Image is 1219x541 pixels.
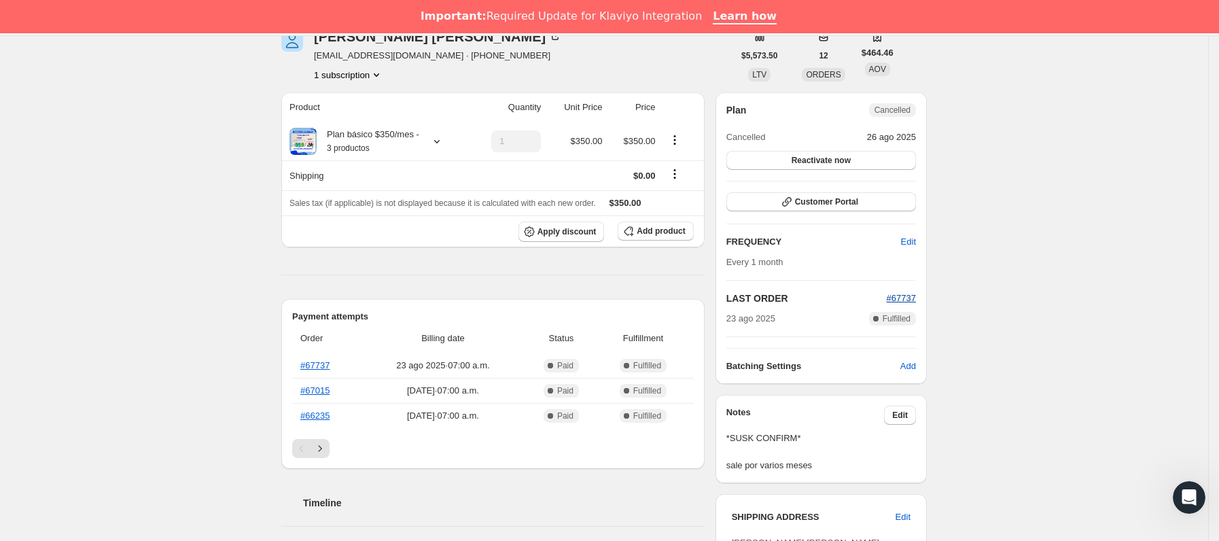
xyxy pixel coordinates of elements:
[664,167,686,181] button: Shipping actions
[281,30,303,52] span: Nancy Pérez López
[887,292,916,305] button: #67737
[281,160,469,190] th: Shipping
[557,411,573,421] span: Paid
[726,432,916,472] span: *SUSK CONFIRM* sale por varios meses
[892,355,924,377] button: Add
[883,313,911,324] span: Fulfilled
[726,235,901,249] h2: FREQUENCY
[300,385,330,396] a: #67015
[518,222,605,242] button: Apply discount
[726,360,900,373] h6: Batching Settings
[618,222,693,241] button: Add product
[795,196,858,207] span: Customer Portal
[469,92,545,122] th: Quantity
[806,70,841,80] span: ORDERS
[607,92,660,122] th: Price
[537,226,597,237] span: Apply discount
[300,411,330,421] a: #66235
[732,510,896,524] h3: SHIPPING ADDRESS
[811,46,836,65] button: 12
[545,92,606,122] th: Unit Price
[893,231,924,253] button: Edit
[364,359,522,372] span: 23 ago 2025 · 07:00 a.m.
[901,235,916,249] span: Edit
[303,496,705,510] h2: Timeline
[726,406,885,425] h3: Notes
[317,128,419,155] div: Plan básico $350/mes -
[281,92,469,122] th: Product
[726,192,916,211] button: Customer Portal
[289,198,596,208] span: Sales tax (if applicable) is not displayed because it is calculated with each new order.
[327,143,370,153] small: 3 productos
[726,257,783,267] span: Every 1 month
[867,130,916,144] span: 26 ago 2025
[314,68,383,82] button: Product actions
[887,506,919,528] button: Edit
[726,103,747,117] h2: Plan
[421,10,702,23] div: Required Update for Klaviyo Integration
[557,360,573,371] span: Paid
[292,439,694,458] nav: Paginación
[292,324,360,353] th: Order
[862,46,894,60] span: $464.46
[292,310,694,324] h2: Payment attempts
[713,10,777,24] a: Learn how
[300,360,330,370] a: #67737
[557,385,573,396] span: Paid
[887,293,916,303] a: #67737
[892,410,908,421] span: Edit
[752,70,766,80] span: LTV
[314,49,562,63] span: [EMAIL_ADDRESS][DOMAIN_NAME] · [PHONE_NUMBER]
[624,136,656,146] span: $350.00
[364,384,522,398] span: [DATE] · 07:00 a.m.
[601,332,686,345] span: Fulfillment
[633,385,661,396] span: Fulfilled
[633,411,661,421] span: Fulfilled
[311,439,330,458] button: Siguiente
[633,171,656,181] span: $0.00
[726,130,766,144] span: Cancelled
[289,128,317,155] img: product img
[900,360,916,373] span: Add
[364,409,522,423] span: [DATE] · 07:00 a.m.
[741,50,777,61] span: $5,573.50
[726,151,916,170] button: Reactivate now
[314,30,562,43] div: [PERSON_NAME] [PERSON_NAME]
[792,155,851,166] span: Reactivate now
[733,46,785,65] button: $5,573.50
[896,510,911,524] span: Edit
[874,105,911,116] span: Cancelled
[819,50,828,61] span: 12
[726,312,775,326] span: 23 ago 2025
[421,10,487,22] b: Important:
[884,406,916,425] button: Edit
[571,136,603,146] span: $350.00
[869,65,886,74] span: AOV
[664,133,686,147] button: Product actions
[633,360,661,371] span: Fulfilled
[726,292,887,305] h2: LAST ORDER
[364,332,522,345] span: Billing date
[530,332,593,345] span: Status
[1173,481,1205,514] iframe: Intercom live chat
[637,226,685,237] span: Add product
[609,198,641,208] span: $350.00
